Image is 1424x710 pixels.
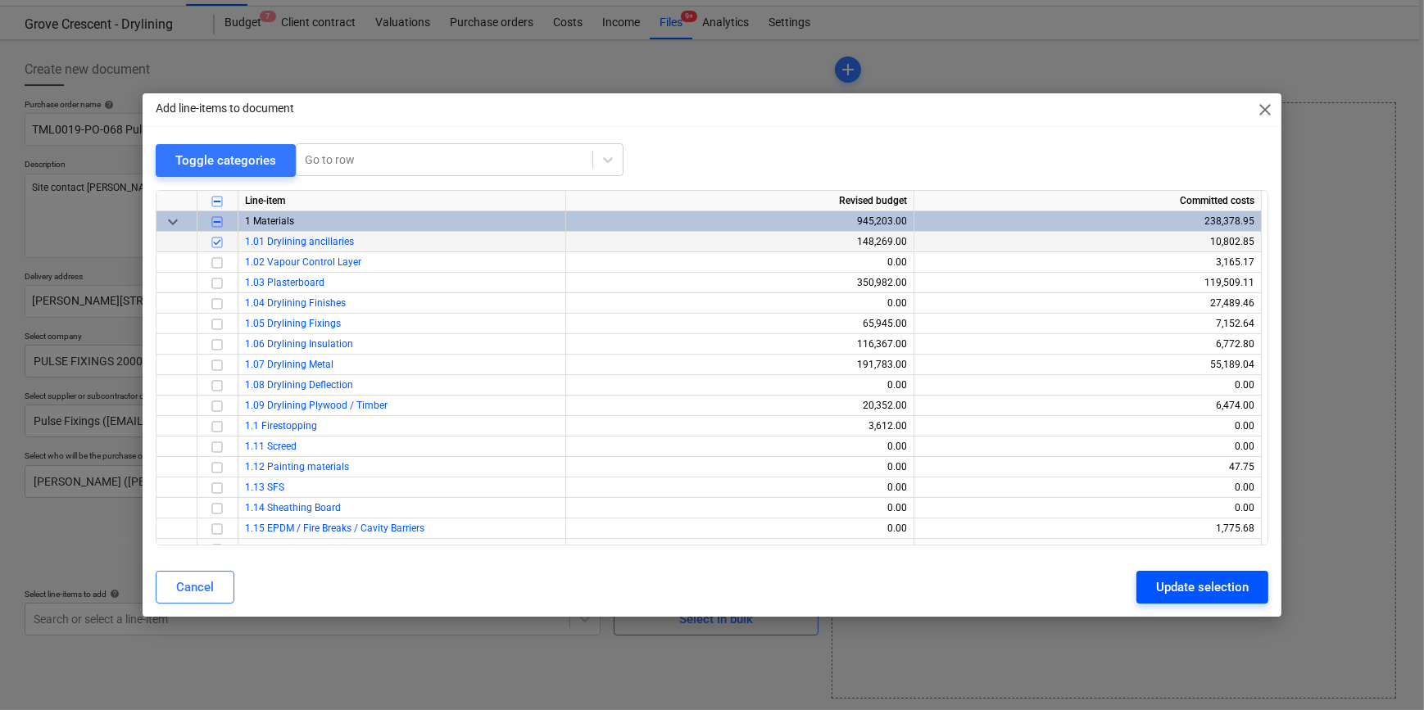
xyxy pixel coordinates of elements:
[921,518,1254,539] div: 1,775.68
[245,277,324,288] a: 1.03 Plasterboard
[245,420,317,432] a: 1.1 Firestopping
[921,355,1254,375] div: 55,189.04
[573,211,907,232] div: 945,203.00
[921,314,1254,334] div: 7,152.64
[921,539,1254,559] div: 0.00
[573,518,907,539] div: 0.00
[921,457,1254,477] div: 47.75
[245,543,356,554] a: 1.16 Cladding Ancillaries
[245,400,388,411] a: 1.09 Drylining Plywood / Timber
[573,273,907,293] div: 350,982.00
[566,191,914,211] div: Revised budget
[921,436,1254,457] div: 0.00
[1156,577,1249,598] div: Update selection
[245,338,353,350] a: 1.06 Drylining Insulation
[921,396,1254,416] div: 6,474.00
[1342,631,1424,710] iframe: Chat Widget
[573,375,907,396] div: 0.00
[245,502,341,513] a: 1.14 Sheathing Board
[573,355,907,375] div: 191,783.00
[921,477,1254,498] div: 0.00
[573,539,907,559] div: 0.00
[921,232,1254,252] div: 10,802.85
[245,379,353,391] a: 1.08 Drylining Deflection
[573,457,907,477] div: 0.00
[245,359,333,370] a: 1.07 Drylining Metal
[245,236,354,247] a: 1.01 Drylining ancillaries
[1136,571,1268,604] button: Update selection
[156,571,234,604] button: Cancel
[573,334,907,355] div: 116,367.00
[921,416,1254,436] div: 0.00
[921,273,1254,293] div: 119,509.11
[245,441,297,452] a: 1.11 Screed
[573,314,907,334] div: 65,945.00
[245,256,361,268] a: 1.02 Vapour Control Layer
[245,297,346,309] a: 1.04 Drylining Finishes
[573,252,907,273] div: 0.00
[921,375,1254,396] div: 0.00
[921,498,1254,518] div: 0.00
[573,477,907,498] div: 0.00
[573,416,907,436] div: 3,612.00
[176,577,214,598] div: Cancel
[573,293,907,314] div: 0.00
[921,293,1254,314] div: 27,489.46
[245,318,341,329] a: 1.05 Drylining Fixings
[163,211,183,231] span: keyboard_arrow_down
[238,191,566,211] div: Line-item
[573,436,907,457] div: 0.00
[921,252,1254,273] div: 3,165.17
[573,498,907,518] div: 0.00
[175,150,276,171] div: Toggle categories
[573,232,907,252] div: 148,269.00
[245,215,294,227] span: 1 Materials
[573,396,907,416] div: 20,352.00
[245,461,349,473] a: 1.12 Painting materials
[156,144,296,177] button: Toggle categories
[245,482,284,493] a: 1.13 SFS
[914,191,1262,211] div: Committed costs
[921,334,1254,355] div: 6,772.80
[921,211,1254,232] div: 238,378.95
[1255,100,1275,120] span: close
[156,100,294,117] p: Add line-items to document
[245,522,424,534] a: 1.15 EPDM / Fire Breaks / Cavity Barriers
